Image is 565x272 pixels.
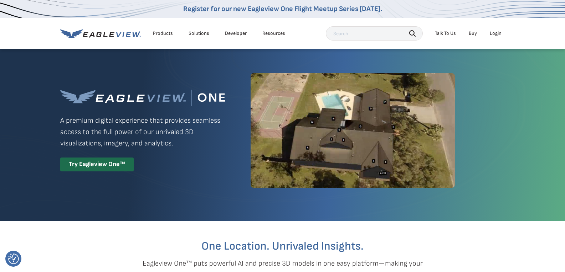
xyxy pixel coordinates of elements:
a: Buy [469,30,477,37]
a: Developer [225,30,247,37]
div: Login [490,30,502,37]
h2: One Location. Unrivaled Insights. [66,241,500,252]
div: Try Eagleview One™ [60,158,134,171]
p: A premium digital experience that provides seamless access to the full power of our unrivaled 3D ... [60,115,225,149]
img: Eagleview One™ [60,90,225,106]
a: Register for our new Eagleview One Flight Meetup Series [DATE]. [183,5,382,13]
button: Consent Preferences [8,254,19,264]
div: Resources [262,30,285,37]
div: Talk To Us [435,30,456,37]
input: Search [326,26,423,41]
img: Revisit consent button [8,254,19,264]
div: Products [153,30,173,37]
div: Solutions [189,30,209,37]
